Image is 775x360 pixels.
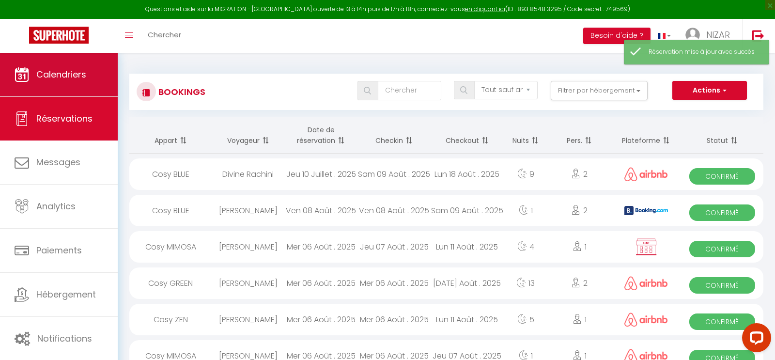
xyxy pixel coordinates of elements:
th: Sort by status [681,117,763,154]
span: Messages [36,156,80,168]
button: Besoin d'aide ? [583,28,651,44]
th: Sort by checkin [357,117,431,154]
div: Réservation mise à jour avec succès [649,47,759,57]
a: en cliquant ici [465,5,505,13]
span: Paiements [36,244,82,256]
a: ... NIZAR [678,19,742,53]
img: logout [752,30,764,42]
th: Sort by people [548,117,611,154]
span: Chercher [148,30,181,40]
button: Filtrer par hébergement [551,81,648,100]
button: Actions [672,81,747,100]
iframe: LiveChat chat widget [734,319,775,360]
span: Notifications [37,332,92,344]
h3: Bookings [156,81,205,103]
span: NIZAR [706,29,730,41]
span: Hébergement [36,288,96,300]
th: Sort by nights [503,117,548,154]
img: ... [685,28,700,42]
th: Sort by booking date [285,117,358,154]
span: Analytics [36,200,76,212]
th: Sort by rentals [129,117,212,154]
span: Réservations [36,112,93,125]
input: Chercher [378,81,441,100]
th: Sort by guest [212,117,285,154]
img: Super Booking [29,27,89,44]
th: Sort by checkout [431,117,504,154]
a: Chercher [140,19,188,53]
span: Calendriers [36,68,86,80]
th: Sort by channel [611,117,681,154]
